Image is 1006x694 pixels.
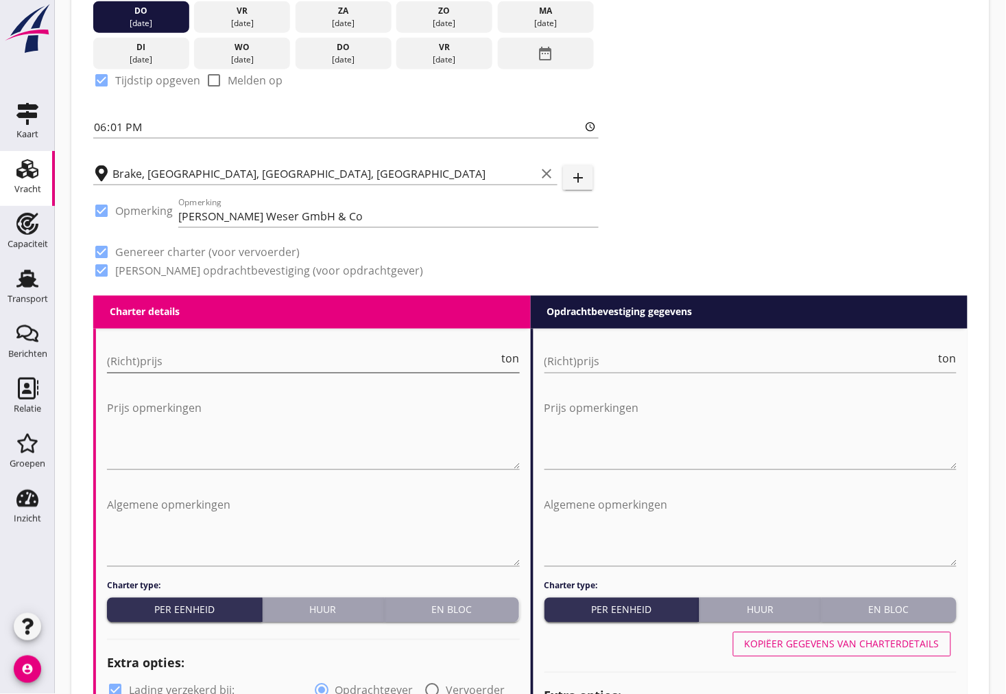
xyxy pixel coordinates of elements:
label: Genereer charter (voor vervoerder) [115,245,300,259]
span: ton [502,354,520,365]
input: (Richt)prijs [107,351,499,373]
div: [DATE] [299,17,388,30]
div: [DATE] [97,54,186,66]
div: Per eenheid [112,603,256,617]
button: En bloc [385,598,520,623]
div: [DATE] [197,54,287,66]
div: Capaciteit [8,240,48,248]
div: Relatie [14,404,41,413]
div: vr [197,5,287,17]
button: Per eenheid [107,598,263,623]
div: ma [501,5,590,17]
input: Losplaats [112,163,536,185]
div: [DATE] [197,17,287,30]
button: Huur [263,598,385,623]
img: logo-small.a267ee39.svg [3,3,52,54]
div: zo [400,5,489,17]
label: Melden op [228,73,283,87]
div: do [97,5,186,17]
div: do [299,41,388,54]
input: Opmerking [178,205,599,227]
div: [DATE] [400,54,489,66]
button: Per eenheid [544,598,700,623]
button: En bloc [822,598,957,623]
div: Vracht [14,185,41,194]
i: date_range [538,41,554,66]
div: vr [400,41,489,54]
div: En bloc [827,603,951,617]
textarea: Prijs opmerkingen [544,397,957,470]
div: Per eenheid [550,603,694,617]
textarea: Algemene opmerkingen [107,494,520,566]
div: [DATE] [501,17,590,30]
i: clear [538,165,555,182]
div: Huur [705,603,815,617]
i: account_circle [14,656,41,683]
div: di [97,41,186,54]
div: [DATE] [299,54,388,66]
span: ton [939,354,957,365]
div: Groepen [10,459,45,468]
div: Huur [268,603,379,617]
button: Huur [699,598,822,623]
label: Tijdstip opgeven [115,73,200,87]
i: add [570,170,586,186]
div: wo [197,41,287,54]
h4: Charter type: [544,580,957,592]
input: (Richt)prijs [544,351,937,373]
label: Opmerking [115,204,173,218]
h2: Extra opties: [107,654,520,673]
label: [PERSON_NAME] opdrachtbevestiging (voor opdrachtgever) [115,264,423,278]
div: En bloc [390,603,514,617]
button: Kopiëer gegevens van charterdetails [733,632,951,657]
div: Kopiëer gegevens van charterdetails [745,637,939,651]
div: Transport [8,294,48,303]
textarea: Prijs opmerkingen [107,397,520,470]
div: [DATE] [97,17,186,30]
div: Kaart [16,130,38,139]
textarea: Algemene opmerkingen [544,494,957,566]
div: za [299,5,388,17]
div: [DATE] [400,17,489,30]
div: Inzicht [14,514,41,523]
h4: Charter type: [107,580,520,592]
div: Berichten [8,349,47,358]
